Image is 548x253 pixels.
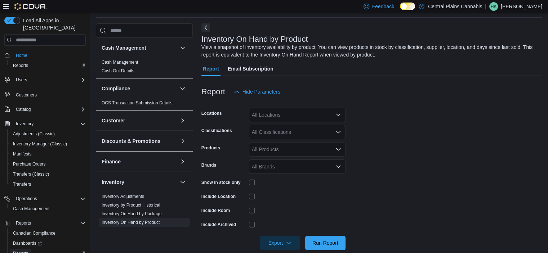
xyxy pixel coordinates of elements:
span: Customers [16,92,37,98]
span: Feedback [372,3,394,10]
span: Cash Management [102,59,138,65]
label: Show in stock only [201,180,241,185]
button: Users [13,76,30,84]
a: Customers [13,91,40,99]
button: Open list of options [335,146,341,152]
a: Inventory Adjustments [102,194,144,199]
button: Manifests [7,149,89,159]
label: Include Location [201,194,236,199]
button: Cash Management [7,204,89,214]
div: View a snapshot of inventory availability by product. You can view products in stock by classific... [201,44,539,59]
span: Manifests [13,151,31,157]
div: Halle Kemp [489,2,498,11]
input: Dark Mode [400,3,415,10]
a: Transfers (Classic) [10,170,52,179]
label: Include Archived [201,222,236,227]
p: [PERSON_NAME] [501,2,542,11]
div: Compliance [96,99,193,110]
span: Reports [13,63,28,68]
img: Cova [14,3,46,10]
span: Adjustments (Classic) [13,131,55,137]
button: Finance [178,157,187,166]
a: Cash Management [102,60,138,65]
span: Canadian Compliance [10,229,86,238]
a: Dashboards [10,239,45,248]
button: Inventory [178,178,187,186]
label: Include Room [201,208,230,213]
span: Catalog [13,105,86,114]
button: Customer [102,117,177,124]
span: Load All Apps in [GEOGRAPHIC_DATA] [20,17,86,31]
span: HK [491,2,497,11]
span: Catalog [16,107,31,112]
a: Cash Out Details [102,68,134,73]
span: Operations [13,194,86,203]
span: Transfers (Classic) [10,170,86,179]
span: Transfers (Classic) [13,171,49,177]
button: Users [1,75,89,85]
span: Cash Management [13,206,49,212]
span: Manifests [10,150,86,158]
span: Reports [16,220,31,226]
a: Inventory On Hand by Package [102,211,162,216]
p: Central Plains Cannabis [428,2,482,11]
h3: Cash Management [102,44,146,51]
a: Transfers [10,180,34,189]
h3: Inventory On Hand by Product [201,35,308,44]
button: Adjustments (Classic) [7,129,89,139]
span: Home [16,53,27,58]
button: Customers [1,89,89,100]
button: Compliance [102,85,177,92]
span: Report [203,62,219,76]
span: Inventory Manager (Classic) [10,140,86,148]
button: Cash Management [178,44,187,52]
button: Reports [1,218,89,228]
button: Canadian Compliance [7,228,89,238]
button: Inventory Manager (Classic) [7,139,89,149]
label: Locations [201,110,222,116]
button: Finance [102,158,177,165]
span: Email Subscription [228,62,273,76]
button: Open list of options [335,112,341,118]
button: Catalog [1,104,89,114]
button: Inventory [102,179,177,186]
label: Products [201,145,220,151]
span: Purchase Orders [13,161,46,167]
span: Home [13,51,86,60]
a: Purchase Orders [10,160,49,168]
span: Adjustments (Classic) [10,130,86,138]
h3: Report [201,87,225,96]
span: Inventory [13,119,86,128]
span: Export [264,236,296,250]
span: Inventory [16,121,34,127]
span: Dashboards [13,240,42,246]
a: Reports [10,61,31,70]
span: Inventory On Hand by Package [102,211,162,217]
button: Run Report [305,236,346,250]
button: Open list of options [335,129,341,135]
h3: Finance [102,158,121,165]
a: Cash Management [10,204,52,213]
button: Reports [13,219,34,227]
span: Dashboards [10,239,86,248]
h3: Inventory [102,179,124,186]
a: Inventory On Hand by Product [102,220,160,225]
span: Hide Parameters [242,88,280,95]
button: Export [260,236,300,250]
button: Catalog [13,105,34,114]
span: Users [13,76,86,84]
a: Canadian Compliance [10,229,58,238]
span: Reports [13,219,86,227]
p: | [485,2,486,11]
h3: Compliance [102,85,130,92]
span: Transfers [13,181,31,187]
span: Run Report [312,239,338,247]
button: Operations [13,194,40,203]
label: Brands [201,162,216,168]
span: OCS Transaction Submission Details [102,100,173,106]
button: Next [201,23,210,32]
button: Hide Parameters [231,85,283,99]
button: Compliance [178,84,187,93]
